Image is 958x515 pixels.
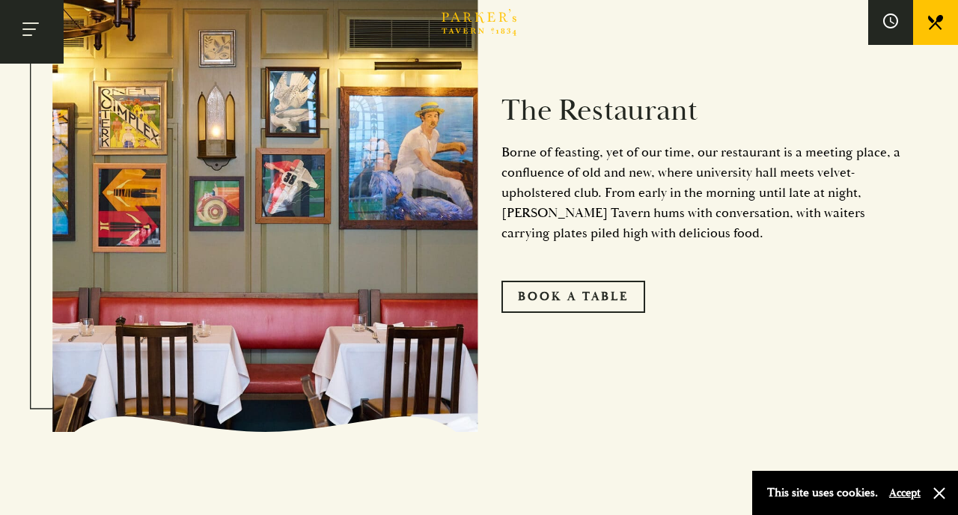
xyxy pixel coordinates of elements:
[501,93,906,129] h2: The Restaurant
[889,486,921,500] button: Accept
[501,281,645,312] a: Book A Table
[767,482,878,504] p: This site uses cookies.
[501,142,906,243] p: Borne of feasting, yet of our time, our restaurant is a meeting place, a confluence of old and ne...
[932,486,947,501] button: Close and accept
